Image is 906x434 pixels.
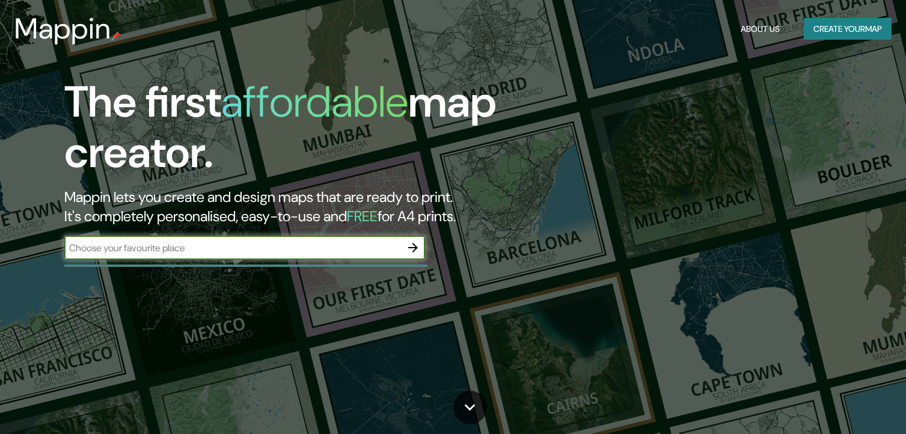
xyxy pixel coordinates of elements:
h1: affordable [221,74,408,130]
h1: The first map creator. [64,77,518,188]
h3: Mappin [14,12,111,46]
img: mappin-pin [111,31,121,41]
h2: Mappin lets you create and design maps that are ready to print. It's completely personalised, eas... [64,188,518,226]
button: About Us [736,18,785,40]
input: Choose your favourite place [64,241,401,255]
button: Create yourmap [804,18,892,40]
h5: FREE [347,207,378,225]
